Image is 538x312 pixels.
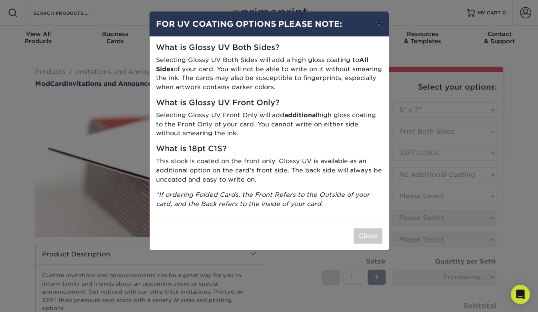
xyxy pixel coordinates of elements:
strong: All Sides [156,56,368,73]
strong: additional [284,111,318,119]
h4: FOR UV COATING OPTIONS PLEASE NOTE: [156,18,382,30]
h5: What is Glossy UV Front Only? [156,98,382,108]
button: × [370,12,388,34]
div: Open Intercom Messenger [511,285,530,304]
p: Selecting Glossy UV Both Sides will add a high gloss coating to of your card. You will not be abl... [156,56,382,92]
button: Close [354,228,382,244]
i: *If ordering Folded Cards, the Front Refers to the Outside of your card, and the Back refers to t... [156,191,370,208]
h5: What is 18pt C1S? [156,144,382,154]
p: Selecting Glossy UV Front Only will add high gloss coating to the Front Only of your card. You ca... [156,111,382,138]
p: This stock is coated on the front only. Glossy UV is available as an additional option on the car... [156,157,382,184]
h5: What is Glossy UV Both Sides? [156,43,382,52]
